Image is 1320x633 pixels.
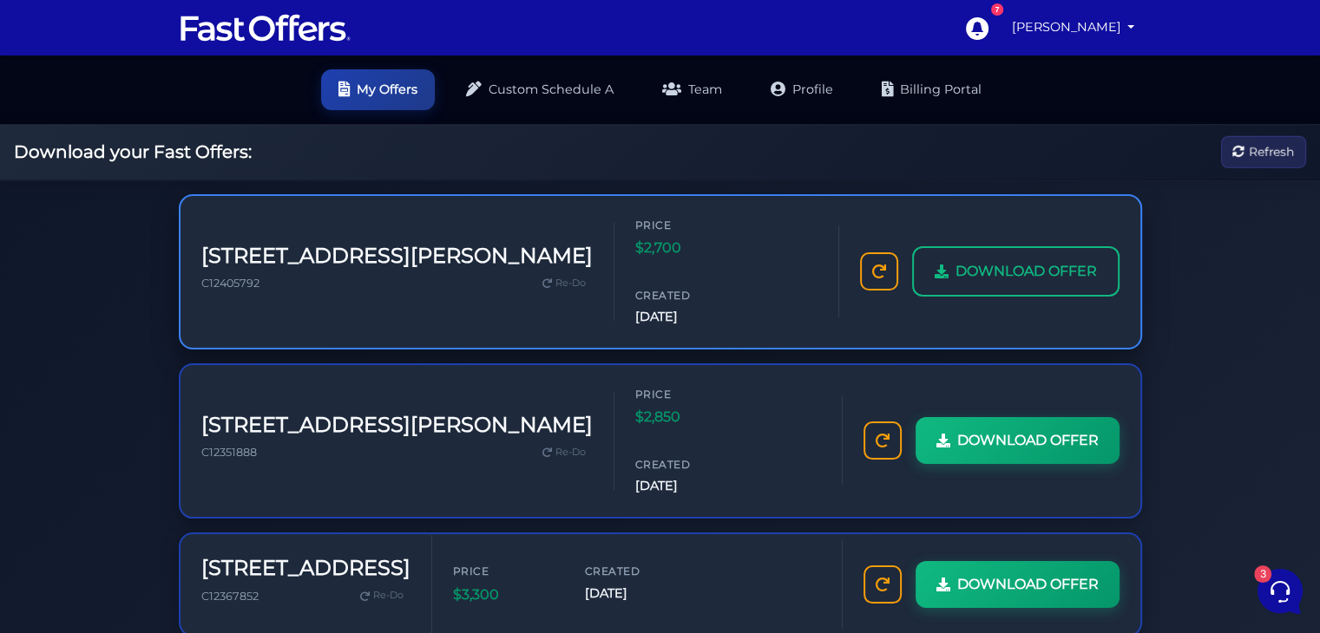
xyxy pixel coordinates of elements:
[449,69,631,110] a: Custom Schedule A
[635,237,739,259] span: $2,700
[373,588,404,604] span: Re-Do
[956,8,996,48] a: 7
[635,287,739,303] span: Created
[864,69,999,110] a: Billing Portal
[535,272,593,295] a: Re-Do
[635,307,739,327] span: [DATE]
[174,472,186,484] span: 3
[21,185,326,237] a: Fast Offers SupportHow to Use NEW Authentisign Templates, Full Walkthrough Tutorial: [URL][DOMAIN...
[645,69,739,110] a: Team
[269,498,292,513] p: Help
[353,584,410,607] a: Re-Do
[28,127,62,161] img: dark
[73,146,275,163] p: Huge Announcement: [URL][DOMAIN_NAME]
[302,146,319,163] span: 1
[73,212,275,230] p: How to Use NEW Authentisign Templates, Full Walkthrough Tutorial: [URL][DOMAIN_NAME]
[201,244,593,269] h3: [STREET_ADDRESS][PERSON_NAME]
[286,125,319,140] p: [DATE]
[201,277,259,290] span: C12405792
[1005,10,1142,44] a: [PERSON_NAME]
[201,590,259,603] span: C12367852
[957,573,1099,596] span: DOWNLOAD OFFER
[1249,142,1294,161] span: Refresh
[453,563,557,579] span: Price
[585,584,689,604] span: [DATE]
[956,260,1097,283] span: DOWNLOAD OFFER
[912,246,1120,297] a: DOWNLOAD OFFER
[635,406,739,428] span: $2,850
[14,473,121,513] button: Home
[28,97,141,111] span: Your Conversations
[302,212,319,230] span: 1
[321,69,435,110] a: My Offers
[555,276,586,291] span: Re-Do
[453,584,557,606] span: $3,300
[991,3,1003,16] div: 7
[1254,565,1306,617] iframe: Customerly Messenger Launcher
[635,456,739,473] span: Created
[555,445,586,460] span: Re-Do
[121,473,227,513] button: 3Messages
[201,556,410,581] h3: [STREET_ADDRESS]
[535,441,593,464] a: Re-Do
[28,313,118,327] span: Find an Answer
[957,429,1099,452] span: DOWNLOAD OFFER
[635,476,739,496] span: [DATE]
[39,350,284,368] input: Search for an Article...
[635,386,739,402] span: Price
[149,498,199,513] p: Messages
[73,125,275,142] span: Fast Offers Support
[14,141,252,162] h2: Download your Fast Offers:
[201,413,593,438] h3: [STREET_ADDRESS][PERSON_NAME]
[753,69,850,110] a: Profile
[216,313,319,327] a: Open Help Center
[28,193,62,228] img: dark
[1221,136,1306,168] button: Refresh
[916,417,1120,464] a: DOWNLOAD OFFER
[125,254,243,268] span: Start a Conversation
[227,473,333,513] button: Help
[286,192,319,207] p: [DATE]
[201,446,257,459] span: C12351888
[28,244,319,278] button: Start a Conversation
[73,192,275,209] span: Fast Offers Support
[585,563,689,579] span: Created
[21,118,326,170] a: Fast Offers SupportHuge Announcement: [URL][DOMAIN_NAME][DATE]1
[14,14,292,69] h2: Hello [PERSON_NAME] 👋
[52,498,82,513] p: Home
[635,217,739,233] span: Price
[916,561,1120,608] a: DOWNLOAD OFFER
[280,97,319,111] a: See all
